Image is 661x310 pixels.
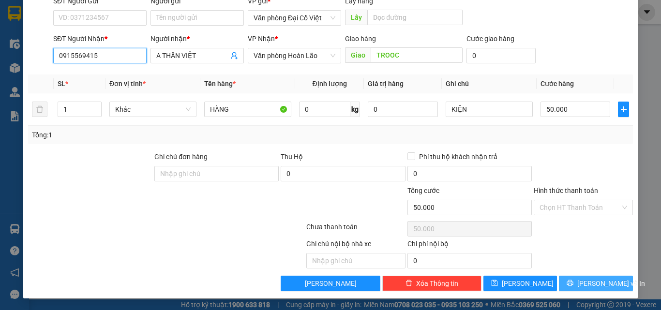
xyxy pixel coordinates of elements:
span: save [491,280,498,287]
span: user-add [230,52,238,59]
input: Cước giao hàng [466,48,536,63]
span: Khác [115,102,191,117]
span: Cước hàng [541,80,574,88]
div: SĐT Người Nhận [53,33,147,44]
th: Ghi chú [442,74,537,93]
span: Đơn vị tính [109,80,146,88]
button: save[PERSON_NAME] [483,276,557,291]
label: Hình thức thanh toán [534,187,598,194]
span: printer [567,280,573,287]
span: plus [618,105,629,113]
span: [PERSON_NAME] [305,278,357,289]
input: Nhập ghi chú [306,253,406,268]
span: Lấy [345,10,367,25]
span: Văn phòng Hoàn Lão [254,48,335,63]
input: Dọc đường [371,47,463,63]
span: Tên hàng [204,80,236,88]
b: [PERSON_NAME] [59,23,163,39]
span: Tổng cước [407,187,439,194]
label: Ghi chú đơn hàng [154,153,208,161]
div: Người nhận [150,33,244,44]
div: Ghi chú nội bộ nhà xe [306,238,406,253]
button: deleteXóa Thông tin [382,276,481,291]
div: Chưa thanh toán [305,221,406,238]
button: printer[PERSON_NAME] và In [559,276,633,291]
button: delete [32,102,47,117]
span: Văn phòng Đại Cồ Việt [254,11,335,25]
span: Thu Hộ [281,153,303,161]
button: [PERSON_NAME] [281,276,380,291]
span: SL [58,80,65,88]
div: Chi phí nội bộ [407,238,532,253]
span: Xóa Thông tin [416,278,458,289]
h2: 4T81XW1A [5,56,78,72]
span: Giao hàng [345,35,376,43]
input: VD: Bàn, Ghế [204,102,291,117]
span: Phí thu hộ khách nhận trả [415,151,501,162]
input: Ghi Chú [446,102,533,117]
input: Ghi chú đơn hàng [154,166,279,181]
input: 0 [368,102,437,117]
button: plus [618,102,629,117]
h2: VP Nhận: Văn phòng Đồng Hới [51,56,234,148]
span: Giao [345,47,371,63]
span: [PERSON_NAME] [502,278,554,289]
label: Cước giao hàng [466,35,514,43]
span: [PERSON_NAME] và In [577,278,645,289]
span: Định lượng [312,80,346,88]
input: Dọc đường [367,10,463,25]
span: delete [406,280,412,287]
div: Tổng: 1 [32,130,256,140]
span: kg [350,102,360,117]
span: Giá trị hàng [368,80,404,88]
span: VP Nhận [248,35,275,43]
